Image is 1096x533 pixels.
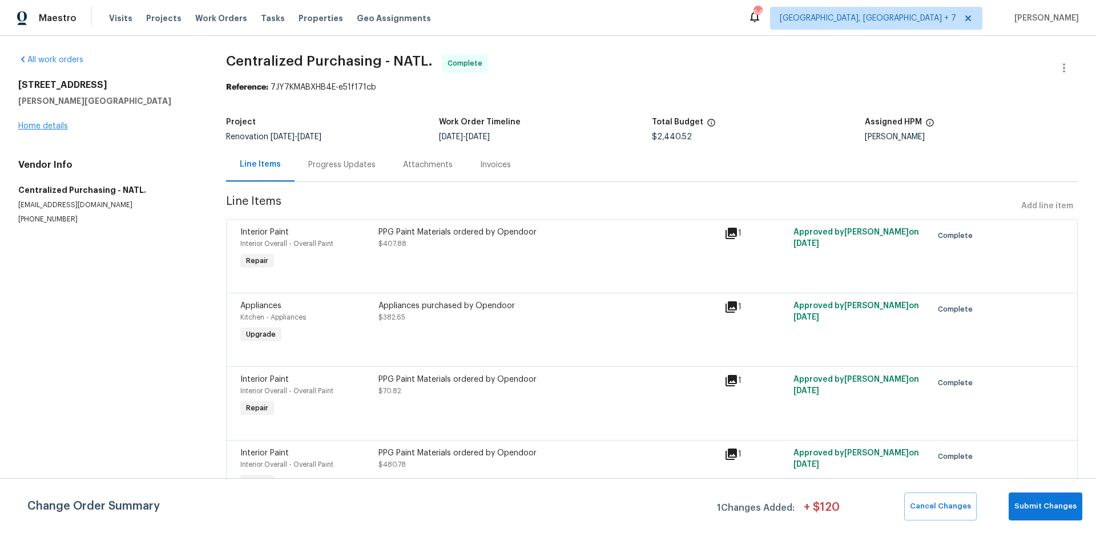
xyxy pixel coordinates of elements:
[240,387,333,394] span: Interior Overall - Overall Paint
[652,133,692,141] span: $2,440.52
[18,122,68,130] a: Home details
[448,58,487,69] span: Complete
[18,56,83,64] a: All work orders
[240,375,289,383] span: Interior Paint
[240,228,289,236] span: Interior Paint
[804,502,840,520] span: + $ 120
[865,118,922,126] h5: Assigned HPM
[378,461,406,468] span: $480.78
[226,82,1078,93] div: 7JY7KMABXHB4E-e51f171cb
[793,461,819,469] span: [DATE]
[297,133,321,141] span: [DATE]
[271,133,295,141] span: [DATE]
[717,497,795,520] span: 1 Changes Added:
[241,402,273,414] span: Repair
[109,13,132,24] span: Visits
[18,200,199,210] p: [EMAIL_ADDRESS][DOMAIN_NAME]
[724,374,787,387] div: 1
[240,240,333,247] span: Interior Overall - Overall Paint
[378,314,405,321] span: $382.65
[261,14,285,22] span: Tasks
[378,447,718,459] div: PPG Paint Materials ordered by Opendoor
[793,313,819,321] span: [DATE]
[1014,500,1077,513] span: Submit Changes
[378,240,406,247] span: $407.88
[357,13,431,24] span: Geo Assignments
[18,79,199,91] h2: [STREET_ADDRESS]
[18,215,199,224] p: [PHONE_NUMBER]
[378,227,718,238] div: PPG Paint Materials ordered by Opendoor
[240,449,289,457] span: Interior Paint
[724,227,787,240] div: 1
[707,118,716,133] span: The total cost of line items that have been proposed by Opendoor. This sum includes line items th...
[1009,492,1082,520] button: Submit Changes
[226,83,268,91] b: Reference:
[39,13,76,24] span: Maestro
[1010,13,1079,24] span: [PERSON_NAME]
[466,133,490,141] span: [DATE]
[241,255,273,266] span: Repair
[403,159,453,171] div: Attachments
[378,300,718,312] div: Appliances purchased by Opendoor
[938,230,977,241] span: Complete
[241,329,280,340] span: Upgrade
[938,451,977,462] span: Complete
[27,492,160,520] span: Change Order Summary
[793,228,919,248] span: Approved by [PERSON_NAME] on
[240,461,333,468] span: Interior Overall - Overall Paint
[793,375,919,395] span: Approved by [PERSON_NAME] on
[226,196,1017,217] span: Line Items
[439,118,521,126] h5: Work Order Timeline
[793,387,819,395] span: [DATE]
[753,7,761,18] div: 64
[439,133,490,141] span: -
[18,159,199,171] h4: Vendor Info
[793,302,919,321] span: Approved by [PERSON_NAME] on
[240,159,281,170] div: Line Items
[904,492,977,520] button: Cancel Changes
[439,133,463,141] span: [DATE]
[378,374,718,385] div: PPG Paint Materials ordered by Opendoor
[146,13,182,24] span: Projects
[271,133,321,141] span: -
[226,118,256,126] h5: Project
[724,447,787,461] div: 1
[240,314,306,321] span: Kitchen - Appliances
[910,500,971,513] span: Cancel Changes
[195,13,247,24] span: Work Orders
[865,133,1078,141] div: [PERSON_NAME]
[226,133,321,141] span: Renovation
[724,300,787,314] div: 1
[240,302,281,310] span: Appliances
[925,118,934,133] span: The hpm assigned to this work order.
[780,13,956,24] span: [GEOGRAPHIC_DATA], [GEOGRAPHIC_DATA] + 7
[308,159,376,171] div: Progress Updates
[378,387,401,394] span: $70.82
[793,449,919,469] span: Approved by [PERSON_NAME] on
[938,304,977,315] span: Complete
[18,95,199,107] h5: [PERSON_NAME][GEOGRAPHIC_DATA]
[226,54,433,68] span: Centralized Purchasing - NATL.
[299,13,343,24] span: Properties
[18,184,199,196] h5: Centralized Purchasing - NATL.
[793,240,819,248] span: [DATE]
[241,476,273,487] span: Repair
[938,377,977,389] span: Complete
[652,118,703,126] h5: Total Budget
[480,159,511,171] div: Invoices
